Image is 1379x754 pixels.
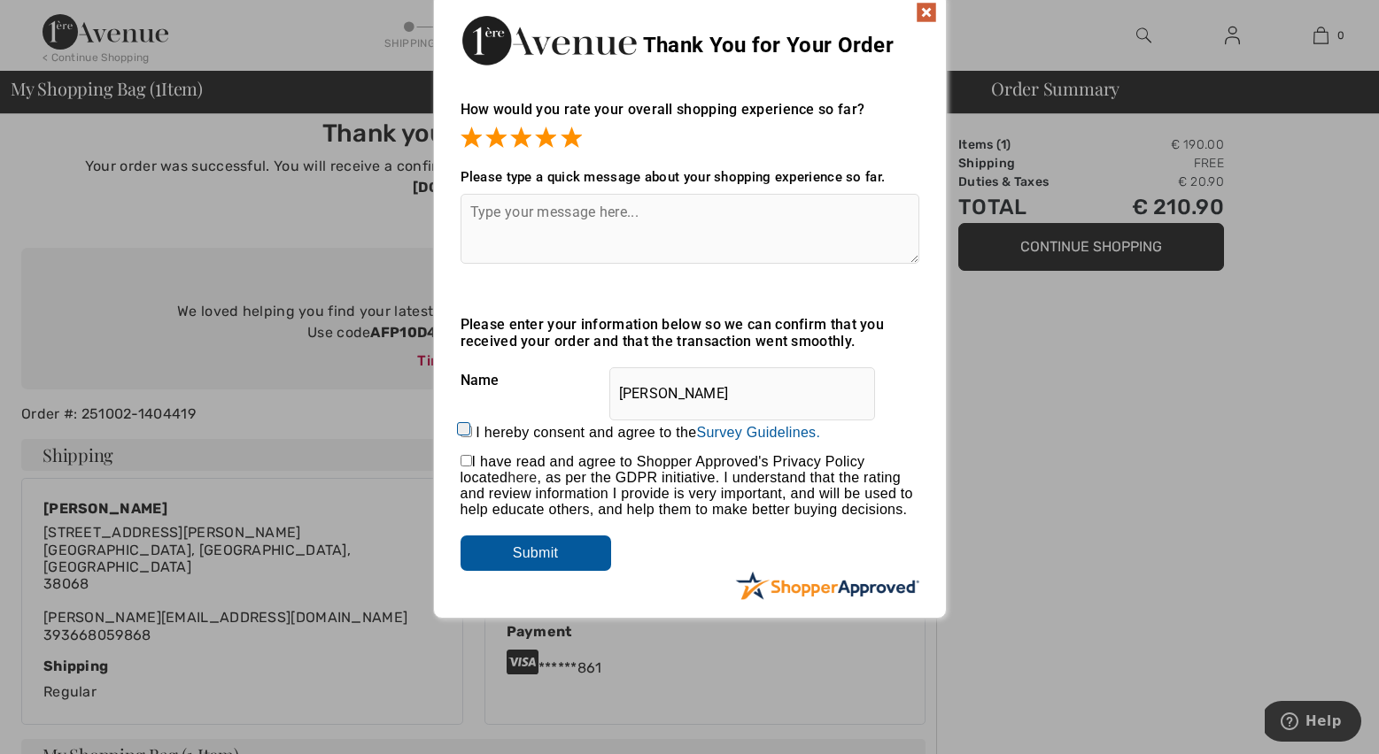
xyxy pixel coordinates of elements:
[461,454,913,517] span: I have read and agree to Shopper Approved's Privacy Policy located , as per the GDPR initiative. ...
[461,535,611,571] input: Submit
[461,169,919,185] div: Please type a quick message about your shopping experience so far.
[461,11,638,70] img: Thank You for Your Order
[507,470,537,485] a: here
[461,83,919,151] div: How would you rate your overall shopping experience so far?
[41,12,77,28] span: Help
[696,425,820,440] a: Survey Guidelines.
[476,425,820,441] label: I hereby consent and agree to the
[461,358,919,403] div: Name
[461,316,919,350] div: Please enter your information below so we can confirm that you received your order and that the t...
[643,33,894,58] span: Thank You for Your Order
[916,2,937,23] img: x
